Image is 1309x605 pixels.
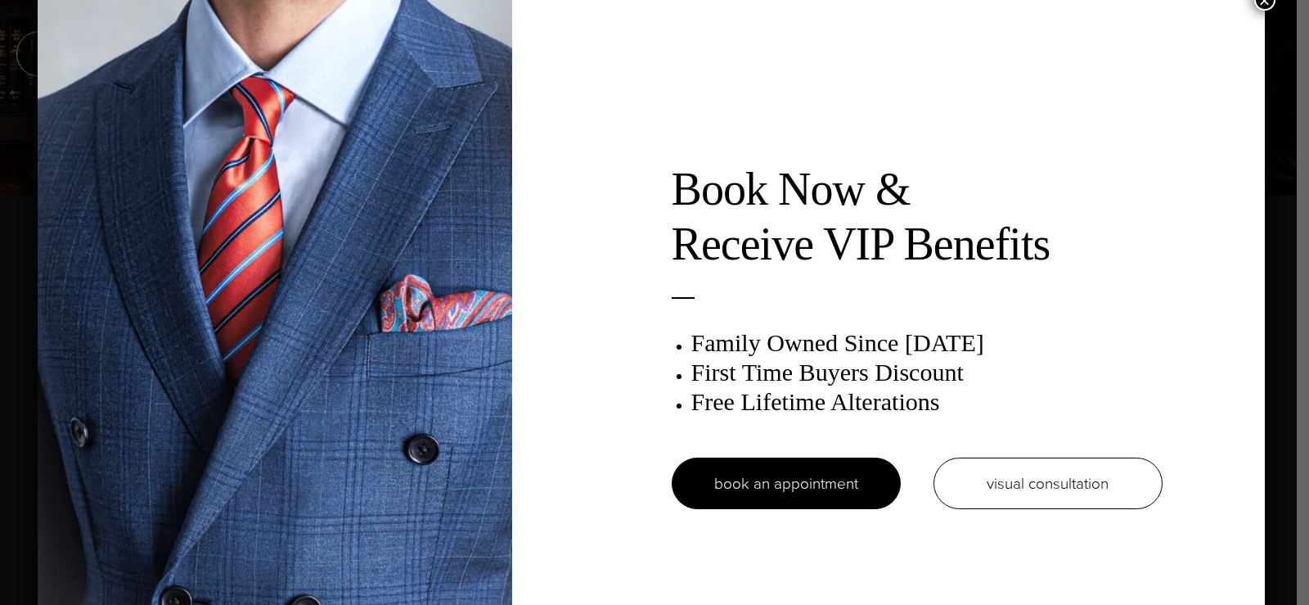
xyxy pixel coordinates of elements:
span: 帮助 [42,11,67,26]
h2: Book Now & Receive VIP Benefits [672,162,1163,272]
h3: First Time Buyers Discount [691,358,1163,387]
h3: Family Owned Since [DATE] [691,328,1163,358]
h3: Free Lifetime Alterations [691,387,1163,417]
a: visual consultation [933,458,1163,509]
a: book an appointment [672,458,901,509]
